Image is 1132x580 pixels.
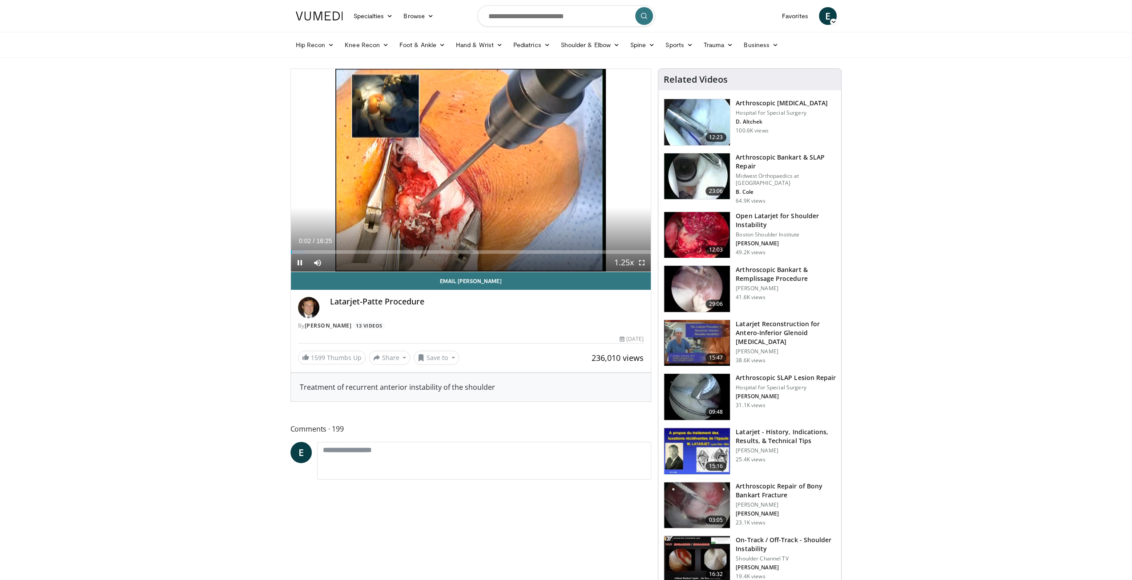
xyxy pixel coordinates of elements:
[592,352,644,363] span: 236,010 views
[477,5,655,27] input: Search topics, interventions
[298,351,366,364] a: 1599 Thumbs Up
[394,36,451,54] a: Foot & Ankle
[736,240,836,247] p: [PERSON_NAME]
[705,300,727,308] span: 29:06
[736,109,828,116] p: Hospital for Special Surgery
[736,231,836,238] p: Boston Shoulder Institute
[705,408,727,416] span: 09:48
[290,423,652,435] span: Comments 199
[698,36,739,54] a: Trauma
[316,237,332,244] span: 16:25
[664,74,728,85] h4: Related Videos
[664,99,836,146] a: 12:23 Arthroscopic [MEDICAL_DATA] Hospital for Special Surgery D. Altchek 100.6K views
[620,335,644,343] div: [DATE]
[736,118,828,125] p: D. Altchek
[664,428,836,475] a: 15:16 Latarjet - History, Indications, Results, & Technical Tips [PERSON_NAME] 25.4K views
[309,254,326,272] button: Mute
[736,348,836,355] p: [PERSON_NAME]
[736,402,765,409] p: 31.1K views
[296,12,343,20] img: VuMedi Logo
[369,351,411,365] button: Share
[736,249,765,256] p: 49.2K views
[736,384,836,391] p: Hospital for Special Surgery
[736,564,836,571] p: [PERSON_NAME]
[664,212,730,258] img: 944938_3.png.150x105_q85_crop-smart_upscale.jpg
[736,99,828,108] h3: Arthroscopic [MEDICAL_DATA]
[414,351,459,365] button: Save to
[664,320,836,367] a: 15:47 Latarjet Reconstruction for Antero-Inferior Glenoid [MEDICAL_DATA] [PERSON_NAME] 38.6K views
[633,254,651,272] button: Fullscreen
[705,462,727,471] span: 15:16
[736,536,836,553] h3: On-Track / Off-Track - Shoulder Instability
[736,519,765,526] p: 23.1K views
[736,447,836,454] p: [PERSON_NAME]
[305,322,352,329] a: [PERSON_NAME]
[705,245,727,254] span: 12:03
[736,555,836,562] p: Shoulder Channel TV
[615,254,633,272] button: Playback Rate
[736,172,836,187] p: Midwest Orthopaedics at [GEOGRAPHIC_DATA]
[348,7,399,25] a: Specialties
[705,133,727,142] span: 12:23
[736,153,836,171] h3: Arthroscopic Bankart & SLAP Repair
[330,297,644,307] h4: Latarjet-Patte Procedure
[300,382,642,392] div: Treatment of recurrent anterior instability of the shoulder
[664,482,730,528] img: 30068_3.png.150x105_q85_crop-smart_upscale.jpg
[736,188,836,196] p: B. Cole
[736,482,836,500] h3: Arthroscopic Repair of Bony Bankart Fracture
[290,442,312,463] a: E
[705,516,727,524] span: 03:05
[298,322,644,330] div: By
[660,36,698,54] a: Sports
[339,36,394,54] a: Knee Recon
[738,36,784,54] a: Business
[664,320,730,366] img: 38708_0000_3.png.150x105_q85_crop-smart_upscale.jpg
[291,250,651,254] div: Progress Bar
[736,212,836,229] h3: Open Latarjet for Shoulder Instability
[736,393,836,400] p: [PERSON_NAME]
[736,294,765,301] p: 41.6K views
[705,353,727,362] span: 15:47
[819,7,837,25] a: E
[664,374,730,420] img: 6871_3.png.150x105_q85_crop-smart_upscale.jpg
[705,570,727,579] span: 16:32
[664,212,836,259] a: 12:03 Open Latarjet for Shoulder Instability Boston Shoulder Institute [PERSON_NAME] 49.2K views
[353,322,386,329] a: 13 Videos
[664,153,730,200] img: cole_0_3.png.150x105_q85_crop-smart_upscale.jpg
[664,482,836,529] a: 03:05 Arthroscopic Repair of Bony Bankart Fracture [PERSON_NAME] [PERSON_NAME] 23.1K views
[291,272,651,290] a: Email [PERSON_NAME]
[736,127,768,134] p: 100.6K views
[736,510,836,517] p: [PERSON_NAME]
[736,501,836,508] p: [PERSON_NAME]
[736,573,765,580] p: 19.4K views
[736,320,836,346] h3: Latarjet Reconstruction for Antero-Inferior Glenoid [MEDICAL_DATA]
[736,197,765,204] p: 64.9K views
[291,69,651,272] video-js: Video Player
[736,456,765,463] p: 25.4K views
[664,266,730,312] img: wolf_3.png.150x105_q85_crop-smart_upscale.jpg
[451,36,508,54] a: Hand & Wrist
[556,36,625,54] a: Shoulder & Elbow
[736,428,836,445] h3: Latarjet - History, Indications, Results, & Technical Tips
[705,187,727,196] span: 23:06
[777,7,814,25] a: Favorites
[311,353,325,362] span: 1599
[664,265,836,312] a: 29:06 Arthroscopic Bankart & Remplissage Procedure [PERSON_NAME] 41.6K views
[625,36,660,54] a: Spine
[736,373,836,382] h3: Arthroscopic SLAP Lesion Repair
[298,297,319,318] img: Avatar
[664,153,836,204] a: 23:06 Arthroscopic Bankart & SLAP Repair Midwest Orthopaedics at [GEOGRAPHIC_DATA] B. Cole 64.9K ...
[290,36,340,54] a: Hip Recon
[664,99,730,145] img: 10039_3.png.150x105_q85_crop-smart_upscale.jpg
[736,265,836,283] h3: Arthroscopic Bankart & Remplissage Procedure
[508,36,556,54] a: Pediatrics
[398,7,439,25] a: Browse
[736,285,836,292] p: [PERSON_NAME]
[291,254,309,272] button: Pause
[736,357,765,364] p: 38.6K views
[664,373,836,420] a: 09:48 Arthroscopic SLAP Lesion Repair Hospital for Special Surgery [PERSON_NAME] 31.1K views
[313,237,315,244] span: /
[299,237,311,244] span: 0:02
